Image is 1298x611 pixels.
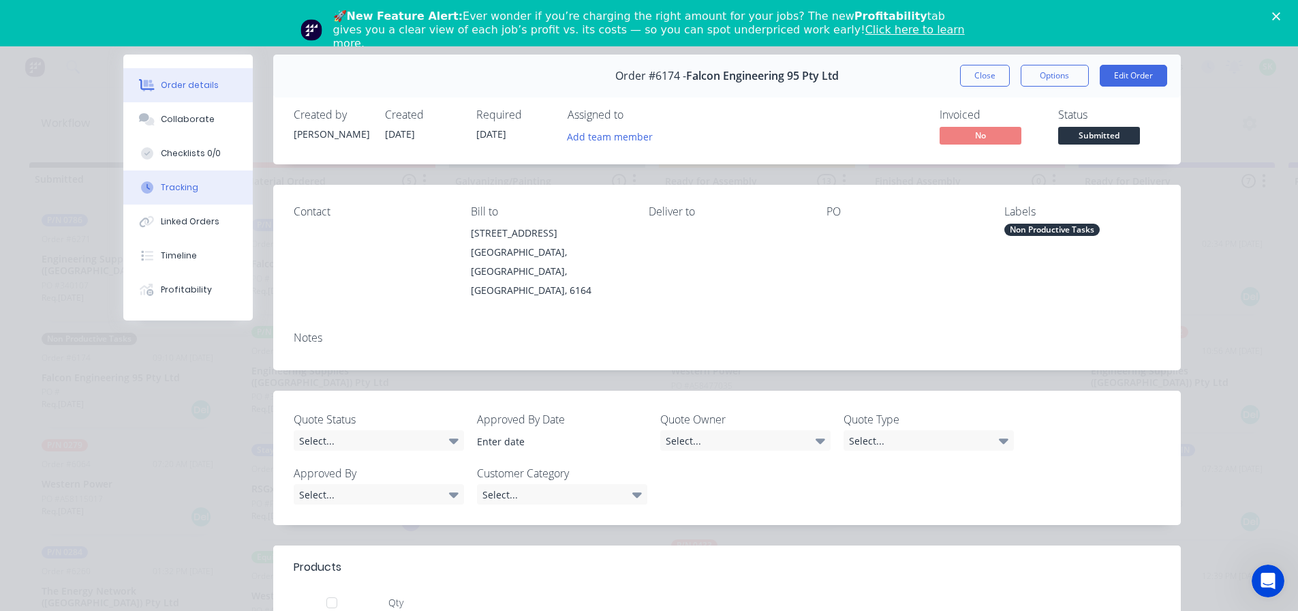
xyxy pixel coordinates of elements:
[123,102,253,136] button: Collaborate
[300,19,322,41] img: Profile image for Team
[123,205,253,239] button: Linked Orders
[960,65,1010,87] button: Close
[294,108,369,121] div: Created by
[477,484,647,505] div: Select...
[471,224,627,300] div: [STREET_ADDRESS][GEOGRAPHIC_DATA], [GEOGRAPHIC_DATA], [GEOGRAPHIC_DATA], 6164
[649,205,805,218] div: Deliver to
[1058,127,1140,147] button: Submitted
[1004,205,1160,218] div: Labels
[294,205,450,218] div: Contact
[294,484,464,505] div: Select...
[477,465,647,481] label: Customer Category
[123,239,253,273] button: Timeline
[333,23,965,50] a: Click here to learn more.
[161,284,212,296] div: Profitability
[294,411,464,428] label: Quote Status
[476,108,551,121] div: Required
[1058,108,1160,121] div: Status
[568,127,660,145] button: Add team member
[476,128,506,140] span: [DATE]
[844,411,1014,428] label: Quote Type
[1058,127,1140,144] span: Submitted
[161,147,221,160] div: Checklists 0/0
[1272,12,1286,20] div: Close
[471,243,627,300] div: [GEOGRAPHIC_DATA], [GEOGRAPHIC_DATA], [GEOGRAPHIC_DATA], 6164
[347,10,463,23] b: New Feature Alert:
[826,205,983,218] div: PO
[1252,565,1284,597] iframe: Intercom live chat
[615,70,686,83] span: Order #6174 -
[161,215,219,228] div: Linked Orders
[1100,65,1167,87] button: Edit Order
[660,430,831,451] div: Select...
[940,108,1042,121] div: Invoiced
[1021,65,1089,87] button: Options
[1004,224,1100,236] div: Non Productive Tasks
[161,113,215,125] div: Collaborate
[123,68,253,102] button: Order details
[660,411,831,428] label: Quote Owner
[161,181,198,194] div: Tracking
[854,10,927,23] b: Profitability
[294,331,1160,344] div: Notes
[559,127,660,145] button: Add team member
[294,559,341,576] div: Products
[385,108,460,121] div: Created
[471,224,627,243] div: [STREET_ADDRESS]
[294,127,369,141] div: [PERSON_NAME]
[844,430,1014,451] div: Select...
[686,70,839,83] span: Falcon Engineering 95 Pty Ltd
[333,10,976,50] div: 🚀 Ever wonder if you’re charging the right amount for your jobs? The new tab gives you a clear vi...
[940,127,1021,144] span: No
[294,465,464,481] label: Approved By
[471,205,627,218] div: Bill to
[477,411,647,428] label: Approved By Date
[161,79,219,91] div: Order details
[123,136,253,170] button: Checklists 0/0
[568,108,704,121] div: Assigned to
[161,250,197,262] div: Timeline
[467,431,637,451] input: Enter date
[123,170,253,205] button: Tracking
[123,273,253,307] button: Profitability
[294,430,464,451] div: Select...
[385,128,415,140] span: [DATE]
